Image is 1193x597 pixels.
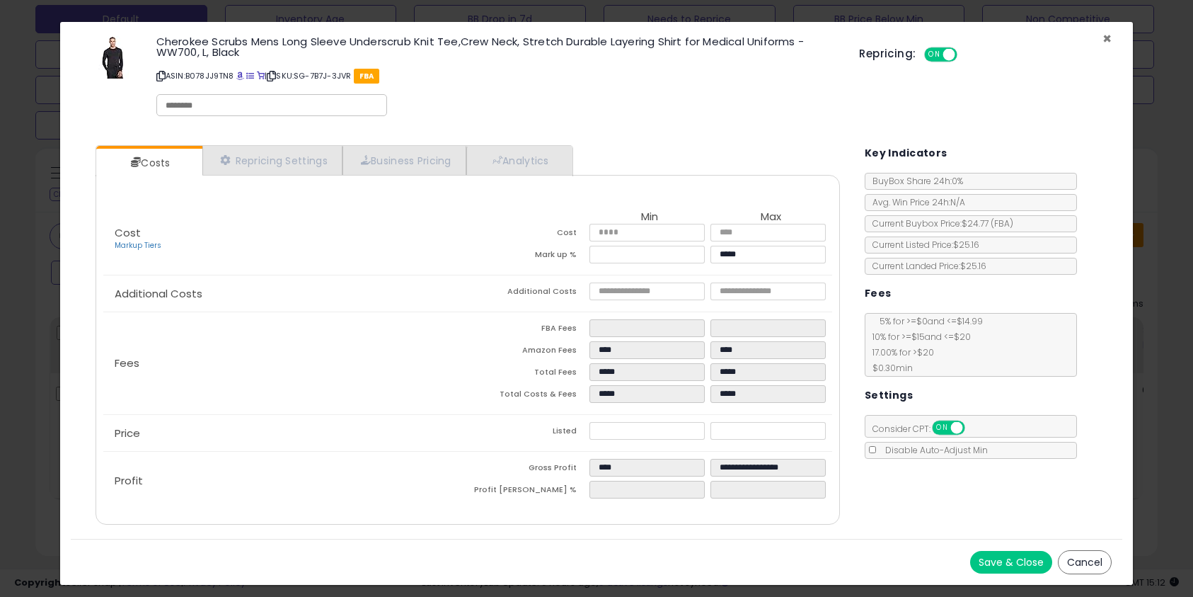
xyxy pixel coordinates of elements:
[962,217,1013,229] span: $24.77
[468,246,589,268] td: Mark up %
[865,423,984,435] span: Consider CPT:
[468,224,589,246] td: Cost
[926,49,944,61] span: ON
[865,362,913,374] span: $0.30 min
[202,146,342,175] a: Repricing Settings
[991,217,1013,229] span: ( FBA )
[865,331,971,343] span: 10 % for >= $15 and <= $20
[865,346,934,358] span: 17.00 % for > $20
[865,285,892,302] h5: Fees
[103,475,468,487] p: Profit
[962,422,985,434] span: OFF
[468,363,589,385] td: Total Fees
[859,48,916,59] h5: Repricing:
[865,217,1013,229] span: Current Buybox Price:
[955,49,978,61] span: OFF
[710,211,832,224] th: Max
[1102,28,1112,49] span: ×
[466,146,571,175] a: Analytics
[354,69,380,84] span: FBA
[115,240,161,251] a: Markup Tiers
[468,341,589,363] td: Amazon Fees
[103,428,468,439] p: Price
[865,196,965,208] span: Avg. Win Price 24h: N/A
[257,70,265,81] a: Your listing only
[103,227,468,251] p: Cost
[246,70,254,81] a: All offer listings
[236,70,244,81] a: BuyBox page
[468,283,589,305] td: Additional Costs
[865,387,913,404] h5: Settings
[589,211,711,224] th: Min
[878,444,988,456] span: Disable Auto-Adjust Min
[865,239,979,251] span: Current Listed Price: $25.16
[468,459,589,481] td: Gross Profit
[865,260,986,272] span: Current Landed Price: $25.16
[103,288,468,300] p: Additional Costs
[872,315,983,327] span: 5 % for >= $0 and <= $14.99
[468,481,589,503] td: Profit [PERSON_NAME] %
[98,36,129,79] img: 41AX+0c0NRL._SL60_.jpg
[933,422,951,434] span: ON
[468,385,589,407] td: Total Costs & Fees
[970,551,1052,574] button: Save & Close
[1058,550,1112,574] button: Cancel
[865,175,963,187] span: BuyBox Share 24h: 0%
[96,149,201,177] a: Costs
[103,358,468,369] p: Fees
[156,36,838,57] h3: Cherokee Scrubs Mens Long Sleeve Underscrub Knit Tee,Crew Neck, Stretch Durable Layering Shirt fo...
[468,319,589,341] td: FBA Fees
[865,144,947,162] h5: Key Indicators
[342,146,466,175] a: Business Pricing
[468,422,589,444] td: Listed
[156,64,838,87] p: ASIN: B078JJ9TN8 | SKU: SG-7B7J-3JVR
